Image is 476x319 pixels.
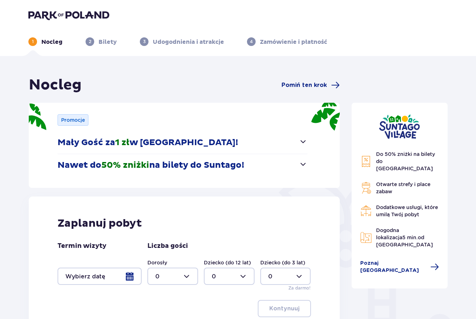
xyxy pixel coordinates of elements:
button: Nawet do50% zniżkina bilety do Suntago! [58,154,307,176]
span: Dodatkowe usługi, które umilą Twój pobyt [376,204,438,217]
img: Discount Icon [360,156,372,167]
img: Map Icon [360,232,372,243]
label: Dziecko (do 3 lat) [260,259,305,266]
div: 1Nocleg [28,37,63,46]
p: 1 [32,38,34,45]
p: 2 [89,38,91,45]
p: Nocleg [41,38,63,46]
p: Udogodnienia i atrakcje [153,38,224,46]
span: Otwarte strefy i place zabaw [376,181,430,194]
img: Park of Poland logo [28,10,109,20]
span: Do 50% zniżki na bilety do [GEOGRAPHIC_DATA] [376,151,435,171]
p: Kontynuuj [269,305,299,313]
p: Za darmo! [288,285,311,291]
h1: Nocleg [29,76,82,94]
span: Dogodna lokalizacja od [GEOGRAPHIC_DATA] [376,227,433,248]
button: Mały Gość za1 złw [GEOGRAPHIC_DATA]! [58,131,307,154]
p: Zamówienie i płatność [260,38,327,46]
span: 5 min. [402,235,418,240]
p: Promocje [61,116,85,124]
span: 1 zł [115,137,129,148]
p: Nawet do na bilety do Suntago! [58,160,244,171]
img: Suntago Village [379,114,420,139]
img: Restaurant Icon [360,205,372,217]
a: Pomiń ten krok [282,81,340,89]
span: Pomiń ten krok [282,81,327,89]
p: 3 [143,38,146,45]
p: Termin wizyty [58,242,106,250]
label: Dziecko (do 12 lat) [204,259,251,266]
p: 4 [250,38,253,45]
span: 50% zniżki [101,160,149,171]
div: 4Zamówienie i płatność [247,37,327,46]
p: Liczba gości [147,242,188,250]
a: Poznaj [GEOGRAPHIC_DATA] [360,260,439,274]
span: Poznaj [GEOGRAPHIC_DATA] [360,260,426,274]
p: Mały Gość za w [GEOGRAPHIC_DATA]! [58,137,238,148]
div: 3Udogodnienia i atrakcje [140,37,224,46]
img: Grill Icon [360,182,372,194]
label: Dorosły [147,259,167,266]
p: Bilety [99,38,117,46]
button: Kontynuuj [258,300,311,317]
div: 2Bilety [86,37,117,46]
p: Zaplanuj pobyt [58,217,142,230]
